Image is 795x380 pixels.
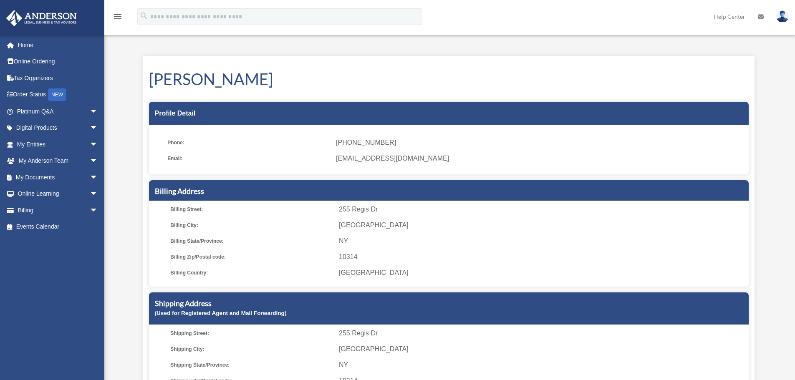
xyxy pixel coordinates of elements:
[339,219,745,231] span: [GEOGRAPHIC_DATA]
[6,70,111,86] a: Tax Organizers
[170,327,333,339] span: Shipping Street:
[6,86,111,103] a: Order StatusNEW
[90,120,106,137] span: arrow_drop_down
[336,153,742,164] span: [EMAIL_ADDRESS][DOMAIN_NAME]
[6,37,111,53] a: Home
[6,186,111,202] a: Online Learningarrow_drop_down
[167,137,330,148] span: Phone:
[170,235,333,247] span: Billing State/Province:
[339,267,745,279] span: [GEOGRAPHIC_DATA]
[339,235,745,247] span: NY
[90,186,106,203] span: arrow_drop_down
[90,136,106,153] span: arrow_drop_down
[339,251,745,263] span: 10314
[155,298,743,309] h5: Shipping Address
[90,103,106,120] span: arrow_drop_down
[4,10,79,26] img: Anderson Advisors Platinum Portal
[336,137,742,148] span: [PHONE_NUMBER]
[90,169,106,186] span: arrow_drop_down
[6,202,111,219] a: Billingarrow_drop_down
[339,327,745,339] span: 255 Regis Dr
[90,202,106,219] span: arrow_drop_down
[113,15,123,22] a: menu
[139,11,149,20] i: search
[776,10,789,23] img: User Pic
[170,251,333,263] span: Billing Zip/Postal code:
[167,153,330,164] span: Email:
[6,153,111,169] a: My Anderson Teamarrow_drop_down
[339,343,745,355] span: [GEOGRAPHIC_DATA]
[339,359,745,371] span: NY
[170,267,333,279] span: Billing Country:
[6,103,111,120] a: Platinum Q&Aarrow_drop_down
[113,12,123,22] i: menu
[149,68,749,90] h1: [PERSON_NAME]
[6,169,111,186] a: My Documentsarrow_drop_down
[149,102,749,125] div: Profile Detail
[155,186,743,196] h5: Billing Address
[6,120,111,136] a: Digital Productsarrow_drop_down
[90,153,106,170] span: arrow_drop_down
[48,88,66,101] div: NEW
[170,359,333,371] span: Shipping State/Province:
[170,219,333,231] span: Billing City:
[170,343,333,355] span: Shipping City:
[6,136,111,153] a: My Entitiesarrow_drop_down
[6,219,111,235] a: Events Calendar
[155,310,287,316] small: (Used for Registered Agent and Mail Forwarding)
[339,204,745,215] span: 255 Regis Dr
[170,204,333,215] span: Billing Street:
[6,53,111,70] a: Online Ordering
